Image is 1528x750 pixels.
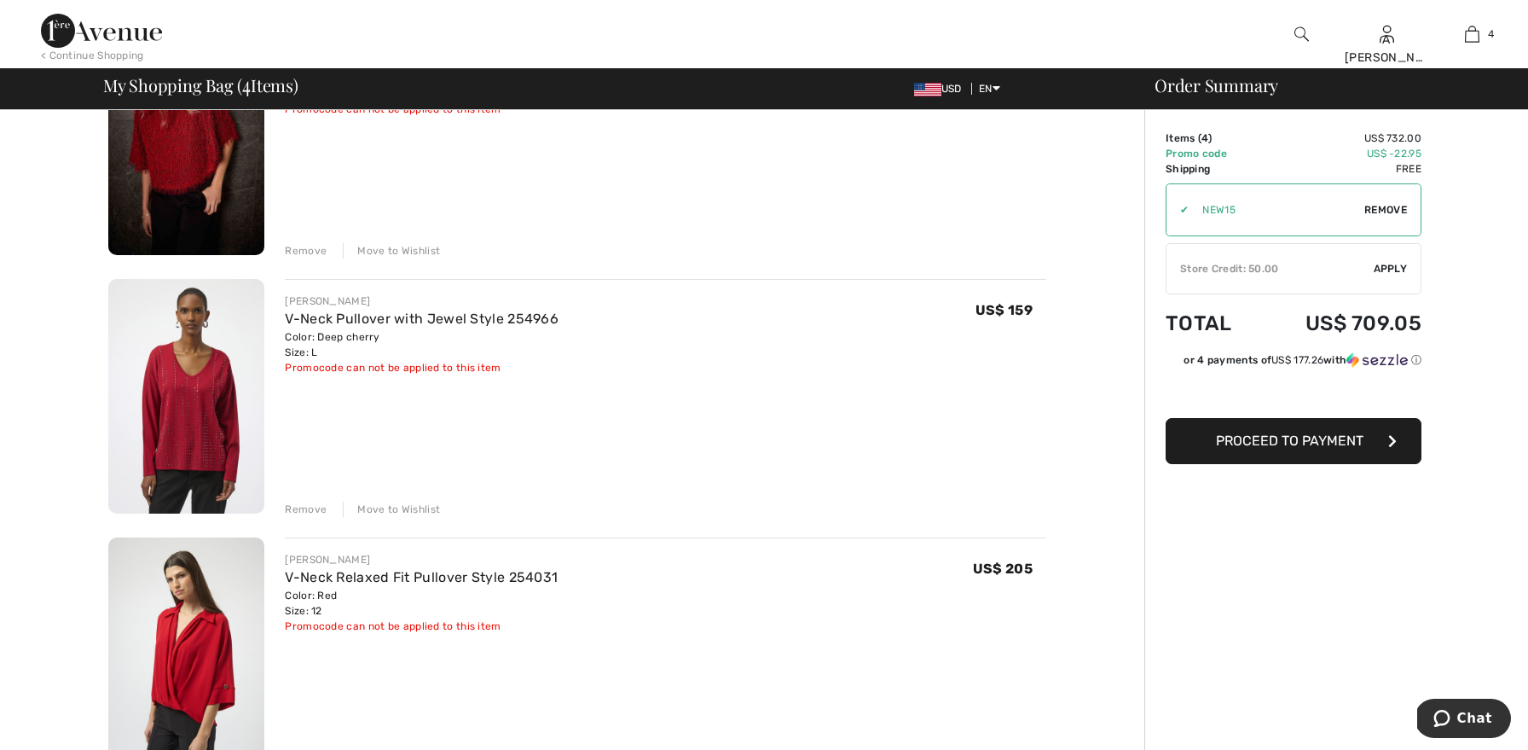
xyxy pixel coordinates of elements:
div: Remove [285,502,327,517]
img: My Bag [1465,24,1479,44]
img: 1ère Avenue [41,14,162,48]
a: Sign In [1380,26,1394,42]
td: Promo code [1166,146,1259,161]
div: or 4 payments of with [1184,352,1421,368]
iframe: Opens a widget where you can chat to one of our agents [1417,699,1511,741]
div: Order Summary [1134,77,1518,94]
img: Sezzle [1346,352,1408,368]
td: Shipping [1166,161,1259,177]
div: [PERSON_NAME] [285,552,558,567]
a: V-Neck Relaxed Fit Pullover Style 254031 [285,569,558,585]
span: US$ 159 [975,302,1033,318]
div: or 4 payments ofUS$ 177.26withSezzle Click to learn more about Sezzle [1166,352,1421,374]
td: US$ -22.95 [1259,146,1421,161]
a: 4 [1430,24,1514,44]
img: US Dollar [914,83,941,96]
span: USD [914,83,969,95]
div: Store Credit: 50.00 [1166,261,1374,276]
iframe: PayPal-paypal [1166,374,1421,412]
button: Proceed to Payment [1166,418,1421,464]
span: 4 [1201,132,1208,144]
img: V-Neck Pullover with Jewel Style 254966 [108,279,264,514]
div: Promocode can not be applied to this item [285,360,559,375]
div: < Continue Shopping [41,48,144,63]
span: 4 [242,73,251,95]
td: Free [1259,161,1421,177]
div: ✔ [1166,202,1189,218]
div: Move to Wishlist [343,502,440,517]
img: Glamorous Fringe Pullover Style 254105 [108,20,264,255]
span: US$ 177.26 [1271,354,1323,366]
td: US$ 732.00 [1259,131,1421,146]
div: Remove [285,243,327,259]
div: Move to Wishlist [343,243,440,259]
span: Apply [1374,261,1408,276]
a: V-Neck Pullover with Jewel Style 254966 [285,311,559,327]
td: Total [1166,294,1259,352]
div: [PERSON_NAME] [285,294,559,309]
span: Remove [1364,202,1407,218]
span: 4 [1488,26,1494,42]
span: My Shopping Bag ( Items) [103,77,298,94]
span: Proceed to Payment [1216,433,1363,449]
div: Promocode can not be applied to this item [285,619,558,634]
td: Items ( ) [1166,131,1259,146]
div: Color: Deep cherry Size: L [285,329,559,360]
span: US$ 205 [973,561,1033,577]
td: US$ 709.05 [1259,294,1421,352]
span: EN [979,83,1000,95]
img: My Info [1380,24,1394,44]
div: A [PERSON_NAME] [1345,31,1428,67]
div: Color: Red Size: 12 [285,588,558,619]
img: search the website [1294,24,1309,44]
input: Promo code [1189,184,1364,235]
